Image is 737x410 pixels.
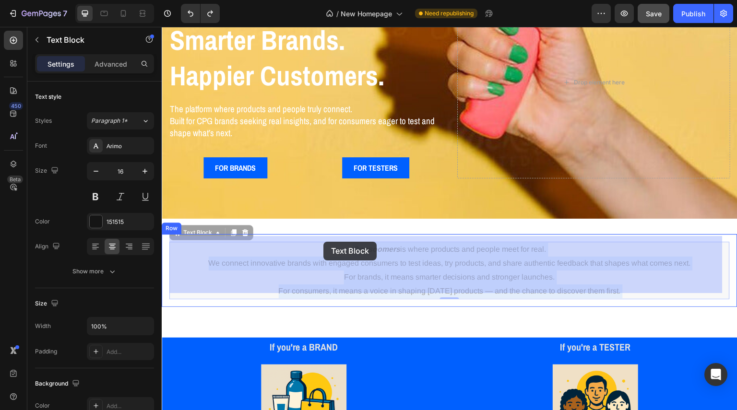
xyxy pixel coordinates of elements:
[91,117,128,125] span: Paragraph 1*
[35,401,50,410] div: Color
[4,4,71,23] button: 7
[35,297,60,310] div: Size
[681,9,705,19] div: Publish
[638,4,669,23] button: Save
[63,8,67,19] p: 7
[35,141,47,150] div: Font
[35,347,57,356] div: Padding
[48,59,74,69] p: Settings
[162,27,737,410] iframe: Design area
[87,112,154,129] button: Paragraph 1*
[35,217,50,226] div: Color
[35,263,154,280] button: Show more
[9,102,23,110] div: 450
[35,117,52,125] div: Styles
[7,176,23,183] div: Beta
[35,377,82,390] div: Background
[107,348,152,356] div: Add...
[35,93,61,101] div: Text style
[107,218,152,226] div: 151515
[107,142,152,151] div: Arimo
[35,322,51,330] div: Width
[87,317,154,335] input: Auto
[95,59,127,69] p: Advanced
[35,164,60,177] div: Size
[673,4,713,23] button: Publish
[425,9,474,18] span: Need republishing
[646,10,662,18] span: Save
[47,34,128,46] p: Text Block
[341,9,392,19] span: New Homepage
[35,240,62,253] div: Align
[704,363,727,386] div: Open Intercom Messenger
[181,4,220,23] div: Undo/Redo
[72,267,117,276] div: Show more
[336,9,339,19] span: /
